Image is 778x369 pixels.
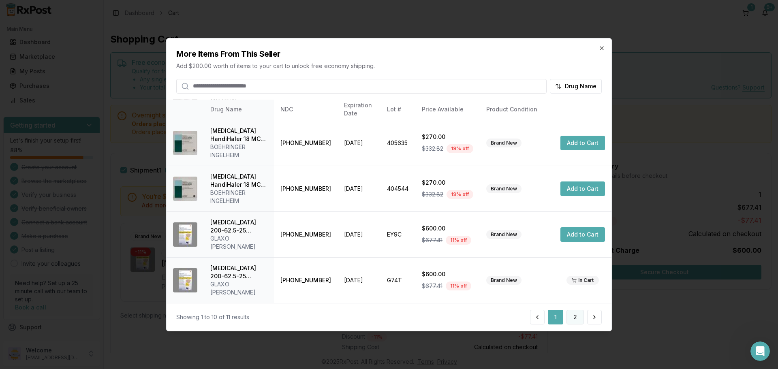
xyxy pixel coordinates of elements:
div: 11 % off [446,236,471,245]
iframe: Intercom live chat [750,341,770,361]
img: Trelegy Ellipta 200-62.5-25 MCG/ACT AEPB [173,222,197,247]
div: $600.00 [422,270,473,278]
div: 19 % off [447,144,473,153]
th: Expiration Date [338,100,380,119]
td: EY9C [380,211,415,257]
div: BOEHRINGER INGELHEIM [210,189,267,205]
div: $270.00 [422,133,473,141]
span: $332.82 [422,190,443,198]
div: [MEDICAL_DATA] 200-62.5-25 MCG/ACT AEPB [210,264,267,280]
img: Trelegy Ellipta 200-62.5-25 MCG/ACT AEPB [173,268,197,292]
button: Add to Cart [560,227,605,242]
td: 405635 [380,120,415,166]
div: 19 % off [447,190,473,199]
span: Drug Name [565,82,596,90]
td: [PHONE_NUMBER] [274,166,338,211]
td: [DATE] [338,166,380,211]
div: Brand New [486,230,522,239]
th: Lot # [380,100,415,119]
th: NDC [274,100,338,119]
td: [PHONE_NUMBER] [274,257,338,303]
td: [PHONE_NUMBER] [274,120,338,166]
span: $677.41 [422,282,442,290]
span: $677.41 [422,236,442,244]
button: 2 [566,310,584,324]
th: Price Available [415,100,480,119]
p: Add $200.00 worth of items to your cart to unlock free economy shipping. [176,62,602,70]
img: Spiriva HandiHaler 18 MCG CAPS [173,177,197,201]
div: [MEDICAL_DATA] 200-62.5-25 MCG/ACT AEPB [210,218,267,235]
th: Product Condition [480,100,554,119]
td: [DATE] [338,120,380,166]
div: [MEDICAL_DATA] HandiHaler 18 MCG CAPS [210,127,267,143]
div: Brand New [486,139,522,147]
th: Drug Name [204,100,274,119]
div: Showing 1 to 10 of 11 results [176,313,249,321]
div: In Cart [566,276,599,285]
img: Spiriva HandiHaler 18 MCG CAPS [173,131,197,155]
td: G74T [380,257,415,303]
td: 404544 [380,166,415,211]
button: Drug Name [550,79,602,93]
div: $600.00 [422,224,473,232]
td: [DATE] [338,211,380,257]
div: [MEDICAL_DATA] HandiHaler 18 MCG CAPS [210,173,267,189]
button: Add to Cart [560,136,605,150]
div: GLAXO [PERSON_NAME] [210,280,267,296]
div: $270.00 [422,179,473,187]
td: [DATE] [338,257,380,303]
td: [PHONE_NUMBER] [274,211,338,257]
button: 1 [548,310,563,324]
div: 11 % off [446,282,471,290]
h2: More Items From This Seller [176,48,602,59]
div: Brand New [486,276,522,285]
div: Brand New [486,184,522,193]
button: Add to Cart [560,181,605,196]
div: BOEHRINGER INGELHEIM [210,143,267,159]
div: GLAXO [PERSON_NAME] [210,235,267,251]
span: $332.82 [422,145,443,153]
